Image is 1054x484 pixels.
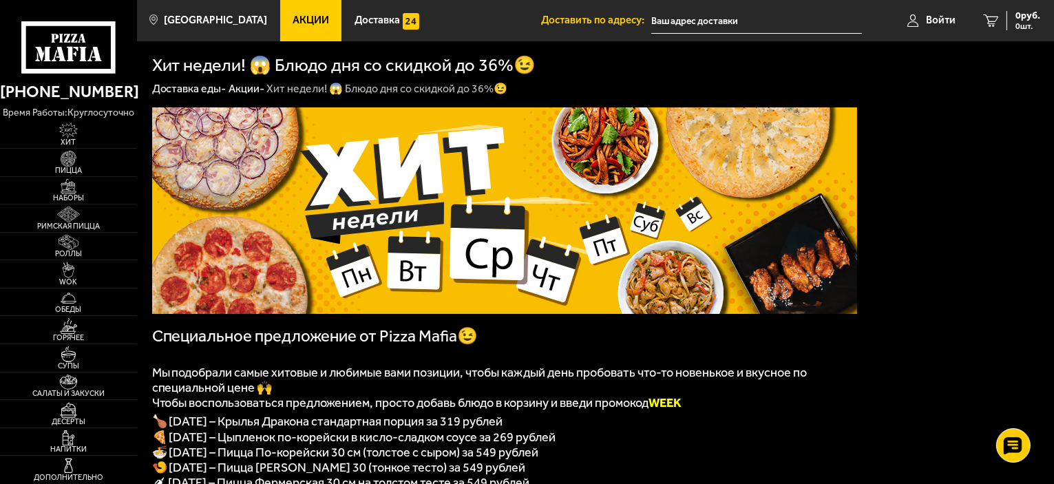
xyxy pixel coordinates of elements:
[403,13,419,30] img: 15daf4d41897b9f0e9f617042186c801.svg
[152,82,226,95] a: Доставка еды-
[152,414,503,429] span: 🍗 [DATE] – Крылья Дракона стандартная порция за 319 рублей
[152,56,536,74] h1: Хит недели! 😱 Блюдо дня со скидкой до 36%😉
[293,15,329,25] span: Акции
[152,430,556,445] span: 🍕 [DATE] – Цыпленок по-корейски в кисло-сладком соусе за 269 рублей
[152,365,808,395] span: Мы подобрали самые хитовые и любимые вами позиции, чтобы каждый день пробовать что-то новенькое и...
[229,82,264,95] a: Акции-
[152,445,539,460] span: 🍜 [DATE] – Пицца По-корейски 30 см (толстое с сыром) за 549 рублей
[266,82,507,96] div: Хит недели! 😱 Блюдо дня со скидкой до 36%😉
[152,326,478,346] span: Специальное предложение от Pizza Mafia😉
[651,8,862,34] input: Ваш адрес доставки
[152,460,526,475] span: 🍤 [DATE] – Пицца [PERSON_NAME] 30 (тонкое тесто) за 549 рублей
[152,395,682,410] span: Чтобы воспользоваться предложением, просто добавь блюдо в корзину и введи промокод
[649,395,682,410] b: WEEK
[1015,22,1040,30] span: 0 шт.
[541,15,651,25] span: Доставить по адресу:
[1015,11,1040,21] span: 0 руб.
[152,107,857,314] img: 1024x1024
[355,15,400,25] span: Доставка
[164,15,267,25] span: [GEOGRAPHIC_DATA]
[926,15,956,25] span: Войти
